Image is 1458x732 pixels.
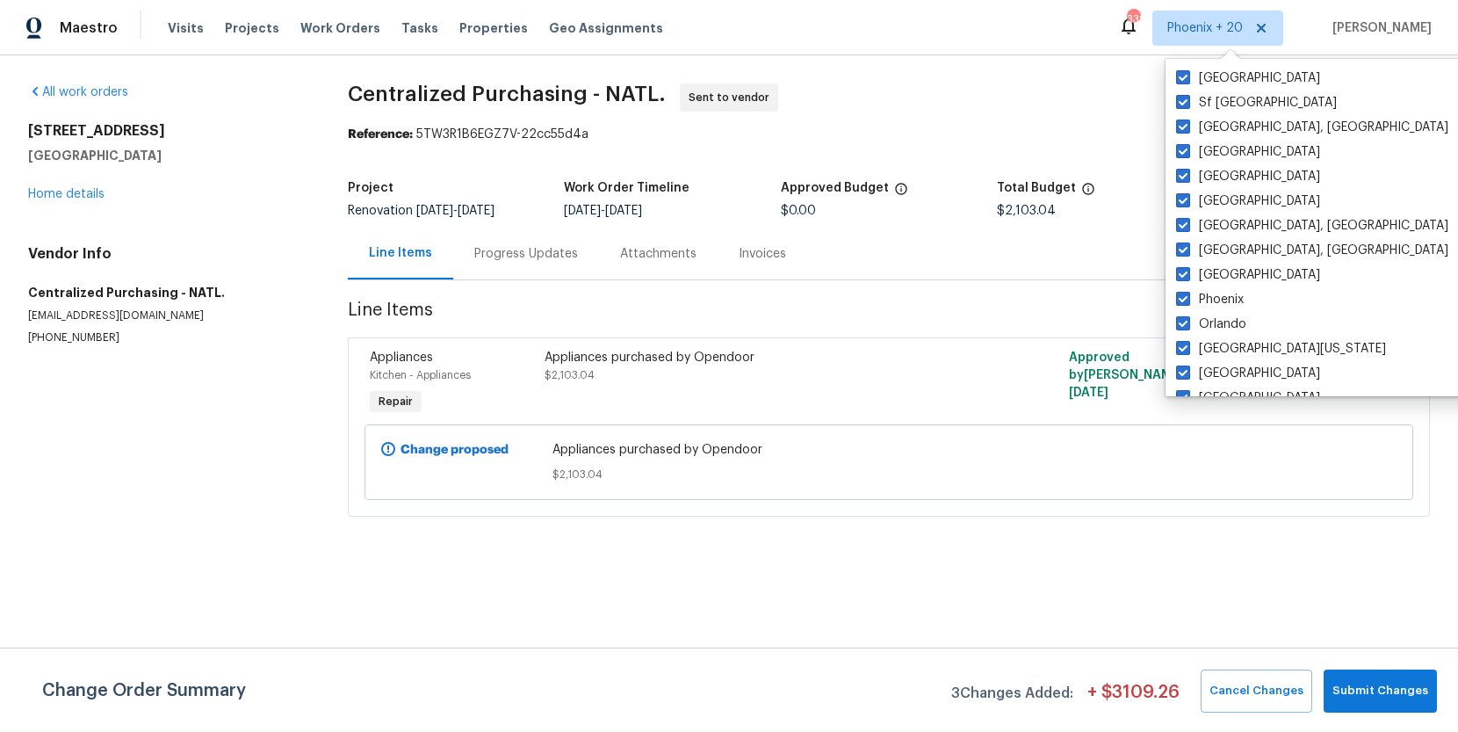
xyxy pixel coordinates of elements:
[1176,119,1448,136] label: [GEOGRAPHIC_DATA], [GEOGRAPHIC_DATA]
[1176,365,1320,382] label: [GEOGRAPHIC_DATA]
[370,352,433,364] span: Appliances
[552,441,1226,459] span: Appliances purchased by Opendoor
[416,205,453,217] span: [DATE]
[545,370,595,380] span: $2,103.04
[739,245,786,263] div: Invoices
[168,19,204,37] span: Visits
[459,19,528,37] span: Properties
[28,245,306,263] h4: Vendor Info
[28,122,306,140] h2: [STREET_ADDRESS]
[620,245,697,263] div: Attachments
[1081,182,1095,205] span: The total cost of line items that have been proposed by Opendoor. This sum includes line items th...
[1176,94,1337,112] label: Sf [GEOGRAPHIC_DATA]
[348,301,1336,334] span: Line Items
[372,393,420,410] span: Repair
[1176,192,1320,210] label: [GEOGRAPHIC_DATA]
[416,205,494,217] span: -
[348,182,393,194] h5: Project
[1176,168,1320,185] label: [GEOGRAPHIC_DATA]
[28,284,306,301] h5: Centralized Purchasing - NATL.
[564,205,642,217] span: -
[689,89,776,106] span: Sent to vendor
[1176,69,1320,87] label: [GEOGRAPHIC_DATA]
[997,205,1056,217] span: $2,103.04
[997,182,1076,194] h5: Total Budget
[894,182,908,205] span: The total cost of line items that have been approved by both Opendoor and the Trade Partner. This...
[781,205,816,217] span: $0.00
[1325,19,1432,37] span: [PERSON_NAME]
[564,205,601,217] span: [DATE]
[1176,266,1320,284] label: [GEOGRAPHIC_DATA]
[1176,143,1320,161] label: [GEOGRAPHIC_DATA]
[564,182,689,194] h5: Work Order Timeline
[369,244,432,262] div: Line Items
[401,444,509,456] b: Change proposed
[1176,291,1244,308] label: Phoenix
[1167,19,1243,37] span: Phoenix + 20
[348,126,1430,143] div: 5TW3R1B6EGZ7V-22cc55d4a
[401,22,438,34] span: Tasks
[1176,340,1386,358] label: [GEOGRAPHIC_DATA][US_STATE]
[1127,11,1139,28] div: 332
[1069,352,1199,399] span: Approved by [PERSON_NAME] on
[1176,217,1448,235] label: [GEOGRAPHIC_DATA], [GEOGRAPHIC_DATA]
[1176,242,1448,259] label: [GEOGRAPHIC_DATA], [GEOGRAPHIC_DATA]
[300,19,380,37] span: Work Orders
[1176,315,1246,333] label: Orlando
[1069,387,1108,399] span: [DATE]
[370,370,471,380] span: Kitchen - Appliances
[549,19,663,37] span: Geo Assignments
[781,182,889,194] h5: Approved Budget
[348,83,666,105] span: Centralized Purchasing - NATL.
[60,19,118,37] span: Maestro
[28,86,128,98] a: All work orders
[348,128,413,141] b: Reference:
[1176,389,1320,407] label: [GEOGRAPHIC_DATA]
[28,188,105,200] a: Home details
[474,245,578,263] div: Progress Updates
[545,349,971,366] div: Appliances purchased by Opendoor
[605,205,642,217] span: [DATE]
[458,205,494,217] span: [DATE]
[28,308,306,323] p: [EMAIL_ADDRESS][DOMAIN_NAME]
[552,466,1226,483] span: $2,103.04
[28,147,306,164] h5: [GEOGRAPHIC_DATA]
[225,19,279,37] span: Projects
[348,205,494,217] span: Renovation
[28,330,306,345] p: [PHONE_NUMBER]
